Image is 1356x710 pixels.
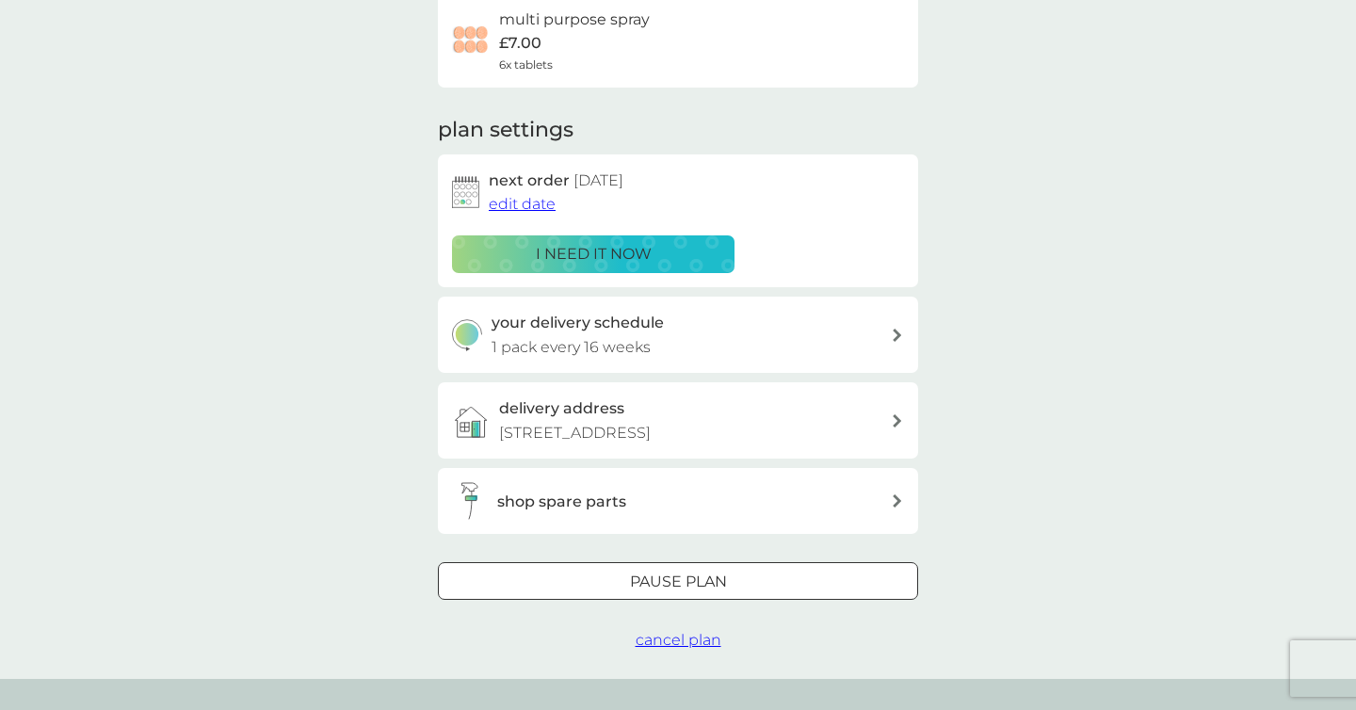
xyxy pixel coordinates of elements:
[499,421,651,445] p: [STREET_ADDRESS]
[438,382,918,459] a: delivery address[STREET_ADDRESS]
[489,192,556,217] button: edit date
[438,562,918,600] button: Pause plan
[497,490,626,514] h3: shop spare parts
[438,468,918,534] button: shop spare parts
[499,31,541,56] p: £7.00
[438,116,573,145] h2: plan settings
[636,631,721,649] span: cancel plan
[636,628,721,653] button: cancel plan
[630,570,727,594] p: Pause plan
[489,169,623,193] h2: next order
[492,335,651,360] p: 1 pack every 16 weeks
[492,311,664,335] h3: your delivery schedule
[499,396,624,421] h3: delivery address
[499,8,650,32] h6: multi purpose spray
[438,297,918,373] button: your delivery schedule1 pack every 16 weeks
[489,195,556,213] span: edit date
[452,22,490,59] img: multi purpose spray
[536,242,652,266] p: i need it now
[573,171,623,189] span: [DATE]
[499,56,553,73] span: 6x tablets
[452,235,734,273] button: i need it now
